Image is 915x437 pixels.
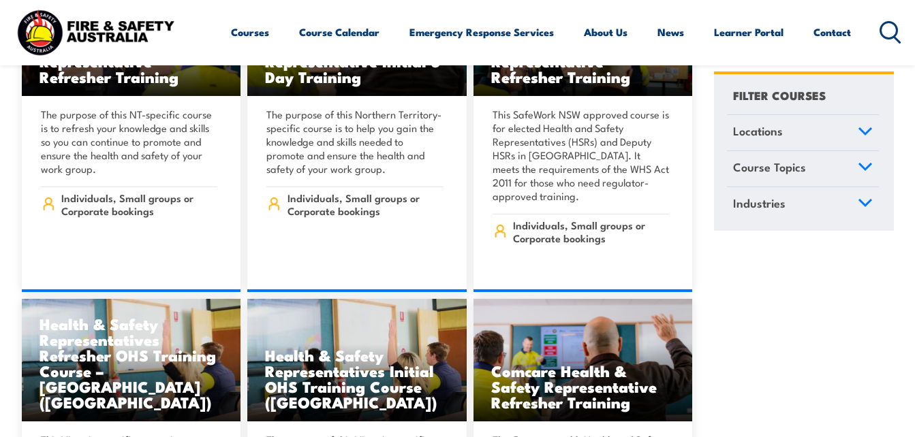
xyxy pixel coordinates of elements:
[288,191,444,217] span: Individuals, Small groups or Corporate bookings
[657,16,684,48] a: News
[265,347,449,410] h3: Health & Safety Representatives Initial OHS Training Course ([GEOGRAPHIC_DATA])
[266,108,444,176] p: The purpose of this Northern Territory-specific course is to help you gain the knowledge and skil...
[727,187,879,222] a: Industries
[247,299,467,421] img: Health & Safety Representatives Initial OHS Training Course (VIC)
[61,191,217,217] span: Individuals, Small groups or Corporate bookings
[265,37,449,84] h3: NT Health & Safety Representative Initial 5 Day Training
[474,299,693,421] img: Comcare Health & Safety Representative Initial 5 Day TRAINING
[733,86,826,104] h4: FILTER COURSES
[22,299,241,421] img: Health & Safety Representatives Initial OHS Training Course (VIC)
[40,316,223,410] h3: Health & Safety Representatives Refresher OHS Training Course – [GEOGRAPHIC_DATA] ([GEOGRAPHIC_DA...
[474,299,693,421] a: Comcare Health & Safety Representative Refresher Training
[733,193,786,212] span: Industries
[299,16,379,48] a: Course Calendar
[714,16,784,48] a: Learner Portal
[41,108,218,176] p: The purpose of this NT-specific course is to refresh your knowledge and skills so you can continu...
[727,115,879,150] a: Locations
[727,151,879,187] a: Course Topics
[584,16,627,48] a: About Us
[813,16,851,48] a: Contact
[733,158,806,176] span: Course Topics
[493,108,670,203] p: This SafeWork NSW approved course is for elected Health and Safety Representatives (HSRs) and Dep...
[513,218,669,244] span: Individuals, Small groups or Corporate bookings
[247,299,467,421] a: Health & Safety Representatives Initial OHS Training Course ([GEOGRAPHIC_DATA])
[22,299,241,421] a: Health & Safety Representatives Refresher OHS Training Course – [GEOGRAPHIC_DATA] ([GEOGRAPHIC_DA...
[231,16,269,48] a: Courses
[40,37,223,84] h3: NT Health & Safety Representative Refresher Training
[409,16,554,48] a: Emergency Response Services
[733,122,783,140] span: Locations
[491,37,675,84] h3: NSW Health & Safety Representative Refresher Training
[491,363,675,410] h3: Comcare Health & Safety Representative Refresher Training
